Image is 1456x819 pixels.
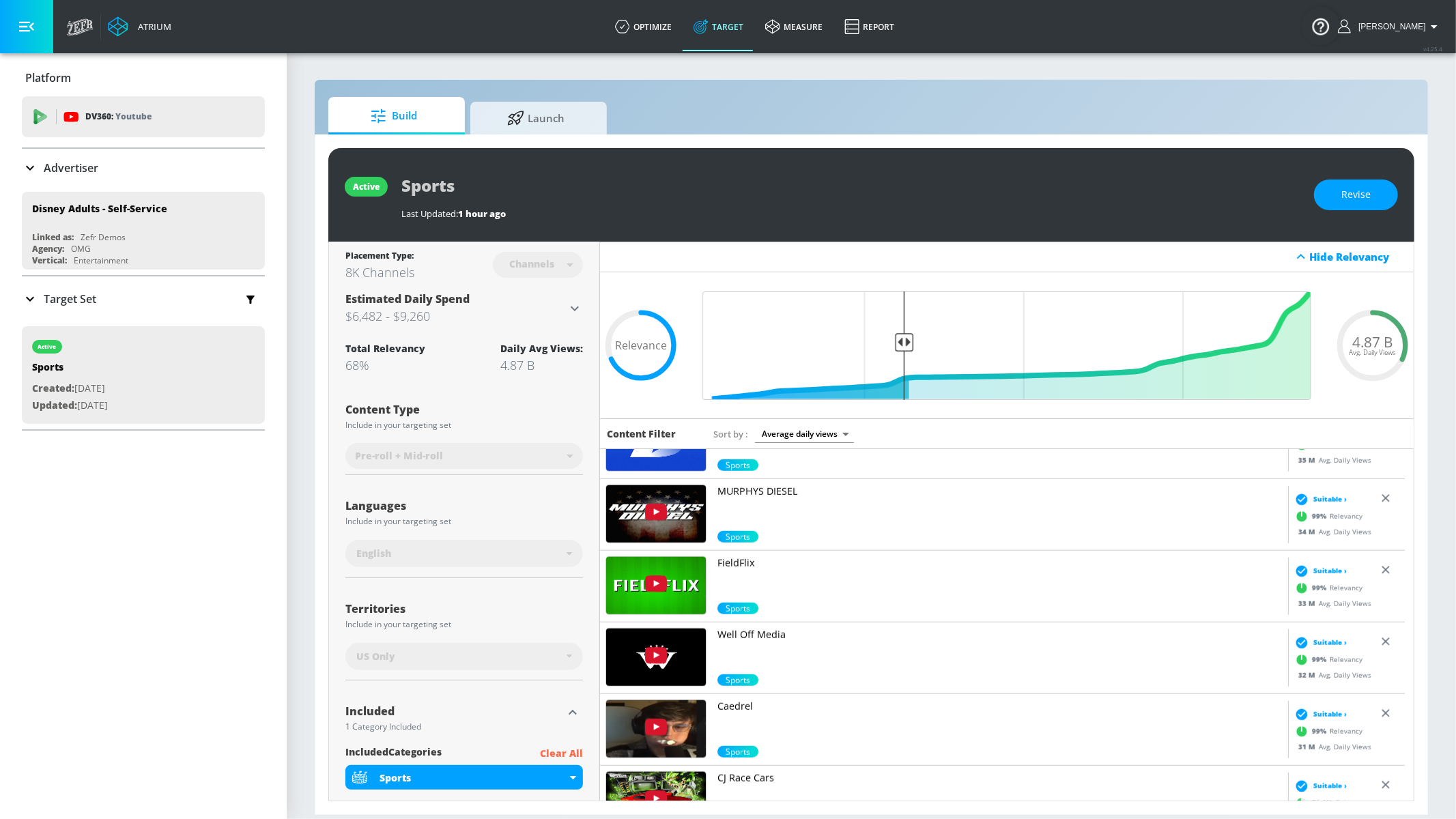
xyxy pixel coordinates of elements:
div: US Only [345,643,583,670]
span: Created: [32,382,74,394]
div: Advertiser [22,149,265,187]
div: Relevancy [1291,435,1362,455]
div: Last Updated: [401,207,1300,220]
div: Suitable › [1291,493,1347,506]
p: MURPHYS DIESEL [717,485,1283,498]
img: UUOFiUtKui6-x4T-J7_DgCag [606,700,706,758]
div: Atrium [132,20,171,33]
span: login as: jake.nilson@zefr.com [1353,22,1426,31]
p: Advertiser [44,160,98,175]
div: Linked as: [32,231,74,243]
p: [DATE] [32,380,108,397]
img: UUxTHqAwNUYuo2GFDBqQPmBw [606,485,706,543]
a: Target [683,2,754,51]
span: Sports [717,674,758,686]
div: Avg. Daily Views [1291,527,1371,537]
div: 99.0% [717,603,758,614]
span: Build [342,100,446,132]
span: Sort by [713,428,748,440]
span: 32 M [1298,670,1319,680]
div: Include in your targeting set [345,421,583,429]
div: Languages [345,500,583,511]
span: US Only [356,650,395,663]
span: 1 hour ago [458,207,506,220]
div: Content Type [345,404,583,415]
h6: Content Filter [607,427,676,440]
span: Launch [484,102,588,134]
div: English [345,540,583,567]
a: Well Off Media [717,628,1283,674]
div: 99.0% [717,459,758,471]
h3: $6,482 - $9,260 [345,306,567,326]
div: Avg. Daily Views [1291,455,1371,465]
div: activeSportsCreated:[DATE]Updated:[DATE] [22,326,265,424]
span: Sports [717,746,758,758]
p: CJ Race Cars [717,771,1283,785]
div: 99.0% [717,746,758,758]
div: Agency: [32,243,64,255]
div: Suitable › [1291,779,1347,793]
span: 4.87 B [1353,335,1393,349]
a: optimize [604,2,683,51]
div: 99.0% [717,674,758,686]
span: 99 % [1312,583,1330,593]
span: 99 % [1312,726,1330,736]
span: 70.1 % [1312,798,1336,808]
span: Suitable › [1313,566,1347,576]
p: Caedrel [717,700,1283,713]
button: [PERSON_NAME] [1338,18,1442,35]
div: Daily Avg Views: [500,342,583,355]
div: Hide Relevancy [600,242,1414,272]
span: included Categories [345,745,442,762]
span: Suitable › [1313,781,1347,791]
div: Target Set [22,276,265,321]
p: Platform [25,70,71,85]
span: 99 % [1312,655,1330,665]
img: UUNbbLyXISpAgT6MQqa7eUyg [606,557,706,614]
span: 35 M [1298,455,1319,465]
a: Atrium [108,16,171,37]
div: Suitable › [1291,564,1347,578]
div: Relevancy [1291,506,1362,527]
div: 1 Category Included [345,723,562,731]
span: Suitable › [1313,709,1347,719]
p: DV360: [85,109,152,124]
div: Relevancy [1291,721,1362,742]
div: Zefr Demos [81,231,126,243]
span: Revise [1341,186,1371,203]
span: Estimated Daily Spend [345,291,470,306]
p: FieldFlix [717,556,1283,570]
div: Average daily views [755,425,854,443]
div: Relevancy [1291,578,1362,599]
div: Avg. Daily Views [1291,599,1371,609]
div: Suitable › [1291,708,1347,721]
div: 8K Channels [345,264,414,281]
span: Updated: [32,399,77,412]
button: Revise [1314,179,1398,210]
input: Final Threshold [696,291,1318,400]
span: Relevance [615,340,667,351]
p: Well Off Media [717,628,1283,642]
div: Included [345,706,562,717]
a: MURPHYS DIESEL [717,485,1283,531]
div: 68% [345,357,425,373]
span: Pre-roll + Mid-roll [355,449,443,463]
div: OMG [71,243,91,255]
div: Sports [345,765,583,790]
img: UU_n7zvkh3y3PLBIUA1lHkjw [606,629,706,686]
span: Avg. Daily Views [1350,349,1397,356]
div: Relevancy [1291,650,1362,670]
span: 31 M [1298,742,1319,751]
p: Target Set [44,291,96,306]
a: CJ Race Cars [717,771,1283,818]
div: Entertainment [74,255,128,266]
div: Placement Type: [345,250,414,264]
span: Sports [717,603,758,614]
span: 33 M [1298,599,1319,608]
div: Disney Adults - Self-ServiceLinked as:Zefr DemosAgency:OMGVertical:Entertainment [22,192,265,270]
div: Total Relevancy [345,342,425,355]
div: Include in your targeting set [345,517,583,526]
div: Relevancy [1291,793,1369,814]
div: Estimated Daily Spend$6,482 - $9,260 [345,291,583,326]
